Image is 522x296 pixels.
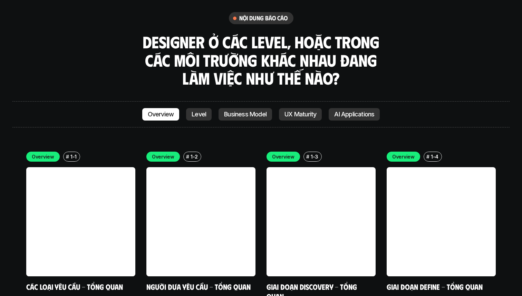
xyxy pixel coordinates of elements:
[219,108,272,121] a: Business Model
[431,153,438,160] p: 1-4
[152,153,174,160] p: Overview
[192,111,206,118] p: Level
[140,33,382,87] h3: Designer ở các level, hoặc trong các môi trường khác nhau đang làm việc như thế nào?
[284,111,316,118] p: UX Maturity
[32,153,54,160] p: Overview
[272,153,294,160] p: Overview
[387,282,483,291] a: Giai đoạn Define - Tổng quan
[26,282,123,291] a: Các loại yêu cầu - Tổng quan
[239,14,288,22] h6: nội dung báo cáo
[329,108,380,121] a: AI Applications
[186,154,189,159] h6: #
[311,153,318,160] p: 1-3
[191,153,198,160] p: 1-2
[186,108,212,121] a: Level
[142,108,180,121] a: Overview
[426,154,429,159] h6: #
[224,111,267,118] p: Business Model
[66,154,69,159] h6: #
[306,154,309,159] h6: #
[146,282,251,291] a: Người đưa yêu cầu - Tổng quan
[392,153,415,160] p: Overview
[148,111,174,118] p: Overview
[334,111,374,118] p: AI Applications
[70,153,77,160] p: 1-1
[279,108,322,121] a: UX Maturity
